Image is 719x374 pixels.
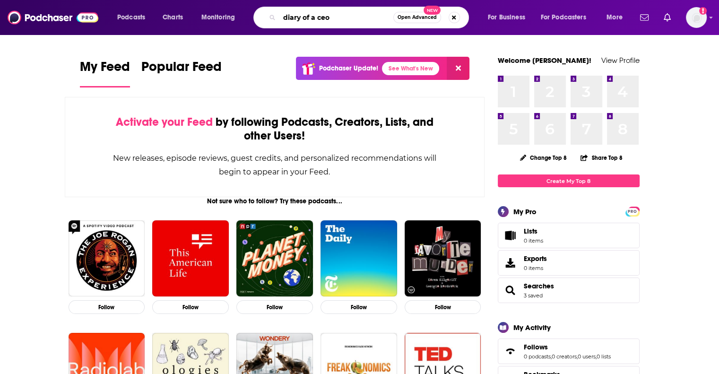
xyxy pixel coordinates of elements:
[524,254,547,263] span: Exports
[279,10,393,25] input: Search podcasts, credits, & more...
[498,250,640,276] a: Exports
[524,353,551,360] a: 0 podcasts
[535,10,600,25] button: open menu
[660,9,675,26] a: Show notifications dropdown
[113,115,437,143] div: by following Podcasts, Creators, Lists, and other Users!
[551,353,552,360] span: ,
[501,256,520,270] span: Exports
[141,59,222,87] a: Popular Feed
[699,7,707,15] svg: Add a profile image
[498,339,640,364] span: Follows
[111,10,157,25] button: open menu
[686,7,707,28] span: Logged in as GregKubie
[262,7,478,28] div: Search podcasts, credits, & more...
[141,59,222,80] span: Popular Feed
[541,11,586,24] span: For Podcasters
[156,10,189,25] a: Charts
[321,220,397,297] img: The Daily
[113,151,437,179] div: New releases, episode reviews, guest credits, and personalized recommendations will begin to appe...
[163,11,183,24] span: Charts
[481,10,537,25] button: open menu
[65,197,485,205] div: Not sure who to follow? Try these podcasts...
[524,343,548,351] span: Follows
[398,15,437,20] span: Open Advanced
[596,353,597,360] span: ,
[424,6,441,15] span: New
[514,152,573,164] button: Change Top 8
[488,11,525,24] span: For Business
[524,292,543,299] a: 3 saved
[321,300,397,314] button: Follow
[80,59,130,80] span: My Feed
[117,11,145,24] span: Podcasts
[524,343,611,351] a: Follows
[501,284,520,297] a: Searches
[580,148,623,167] button: Share Top 8
[8,9,98,26] img: Podchaser - Follow, Share and Rate Podcasts
[69,220,145,297] img: The Joe Rogan Experience
[513,323,551,332] div: My Activity
[319,64,378,72] p: Podchaser Update!
[597,353,611,360] a: 0 lists
[524,265,547,271] span: 0 items
[382,62,439,75] a: See What's New
[405,220,481,297] img: My Favorite Murder with Karen Kilgariff and Georgia Hardstark
[627,208,638,215] a: PRO
[116,115,213,129] span: Activate your Feed
[152,220,229,297] img: This American Life
[405,300,481,314] button: Follow
[195,10,247,25] button: open menu
[552,353,577,360] a: 0 creators
[524,227,543,235] span: Lists
[600,10,634,25] button: open menu
[152,300,229,314] button: Follow
[513,207,537,216] div: My Pro
[501,229,520,242] span: Lists
[201,11,235,24] span: Monitoring
[627,208,638,215] span: PRO
[524,282,554,290] a: Searches
[236,220,313,297] img: Planet Money
[80,59,130,87] a: My Feed
[524,227,537,235] span: Lists
[524,237,543,244] span: 0 items
[686,7,707,28] button: Show profile menu
[501,345,520,358] a: Follows
[636,9,652,26] a: Show notifications dropdown
[686,7,707,28] img: User Profile
[601,56,640,65] a: View Profile
[69,300,145,314] button: Follow
[393,12,441,23] button: Open AdvancedNew
[578,353,596,360] a: 0 users
[606,11,623,24] span: More
[577,353,578,360] span: ,
[498,56,591,65] a: Welcome [PERSON_NAME]!
[498,278,640,303] span: Searches
[236,300,313,314] button: Follow
[498,223,640,248] a: Lists
[498,174,640,187] a: Create My Top 8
